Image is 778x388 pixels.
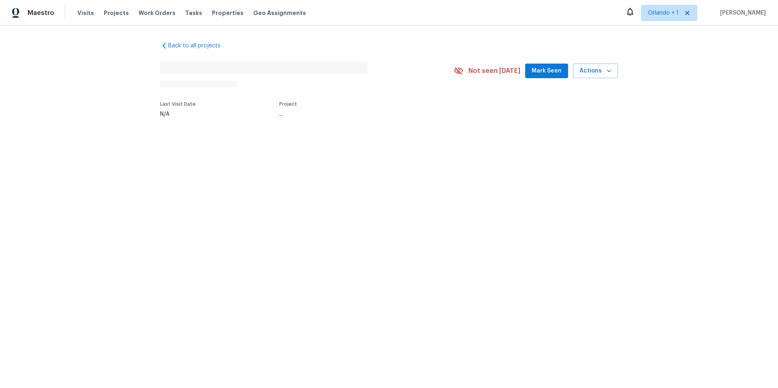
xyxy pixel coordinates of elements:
[160,111,196,117] div: N/A
[525,64,568,79] button: Mark Seen
[212,9,244,17] span: Properties
[279,111,435,117] div: ...
[579,66,611,76] span: Actions
[160,42,238,50] a: Back to all projects
[648,9,679,17] span: Orlando + 1
[185,10,202,16] span: Tasks
[532,66,562,76] span: Mark Seen
[28,9,54,17] span: Maestro
[468,67,520,75] span: Not seen [DATE]
[573,64,618,79] button: Actions
[139,9,175,17] span: Work Orders
[104,9,129,17] span: Projects
[253,9,306,17] span: Geo Assignments
[160,102,196,107] span: Last Visit Date
[77,9,94,17] span: Visits
[279,102,297,107] span: Project
[717,9,766,17] span: [PERSON_NAME]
